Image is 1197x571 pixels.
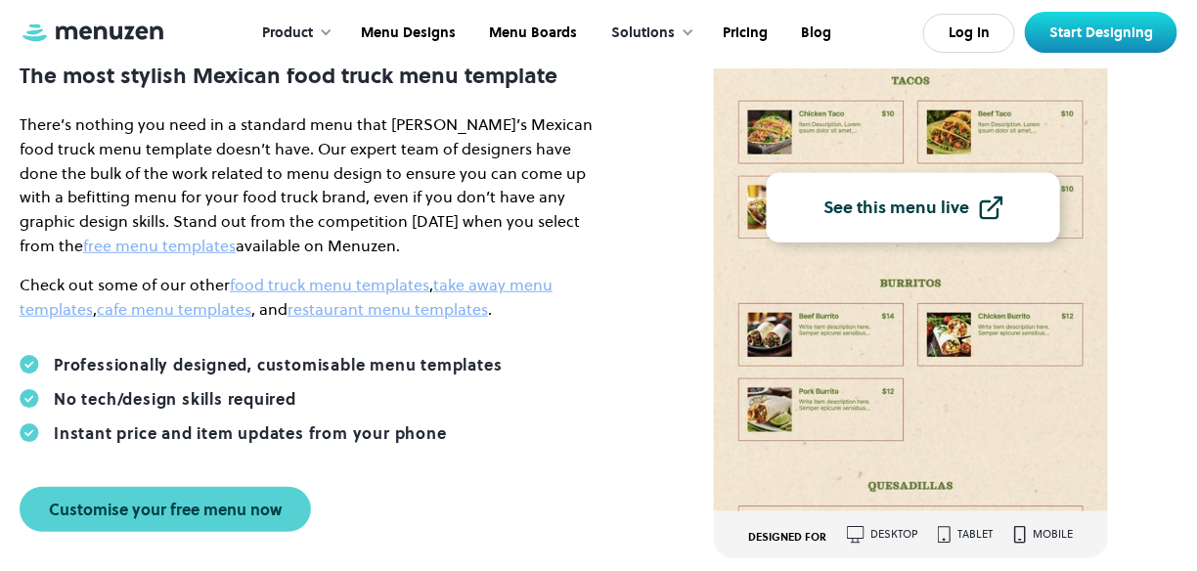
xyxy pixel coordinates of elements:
div: Solutions [593,3,705,64]
a: Menu Designs [343,3,471,64]
a: Menu Boards [471,3,593,64]
a: Pricing [705,3,783,64]
a: Start Designing [1025,12,1177,53]
a: See this menu live [767,173,1060,242]
a: restaurant menu templates [288,298,488,320]
p: The most stylish Mexican food truck menu template [20,63,598,88]
a: take away menu templates [20,274,553,320]
p: Check out some of our other , , , and . [20,273,598,322]
div: Instant price and item updates from your phone [54,423,447,443]
a: Blog [783,3,847,64]
p: There’s nothing you need in a standard menu that [PERSON_NAME]’s Mexican food truck menu template... [20,112,598,258]
a: food truck menu templates [230,274,429,295]
a: Log In [923,14,1015,53]
div: Customise your free menu now [49,502,282,517]
div: Product [244,3,343,64]
a: Customise your free menu now [20,487,311,532]
div: Solutions [612,22,676,44]
div: DESIGNED FOR [749,532,827,544]
div: Product [263,22,314,44]
div: See this menu live [823,199,969,217]
a: cafe menu templates [97,298,251,320]
div: mobile [1034,529,1074,540]
a: free menu templates [83,235,236,256]
div: desktop [871,529,918,540]
div: No tech/design skills required [54,389,296,409]
div: Professionally designed, customisable menu templates [54,355,503,374]
div: tablet [958,529,994,540]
